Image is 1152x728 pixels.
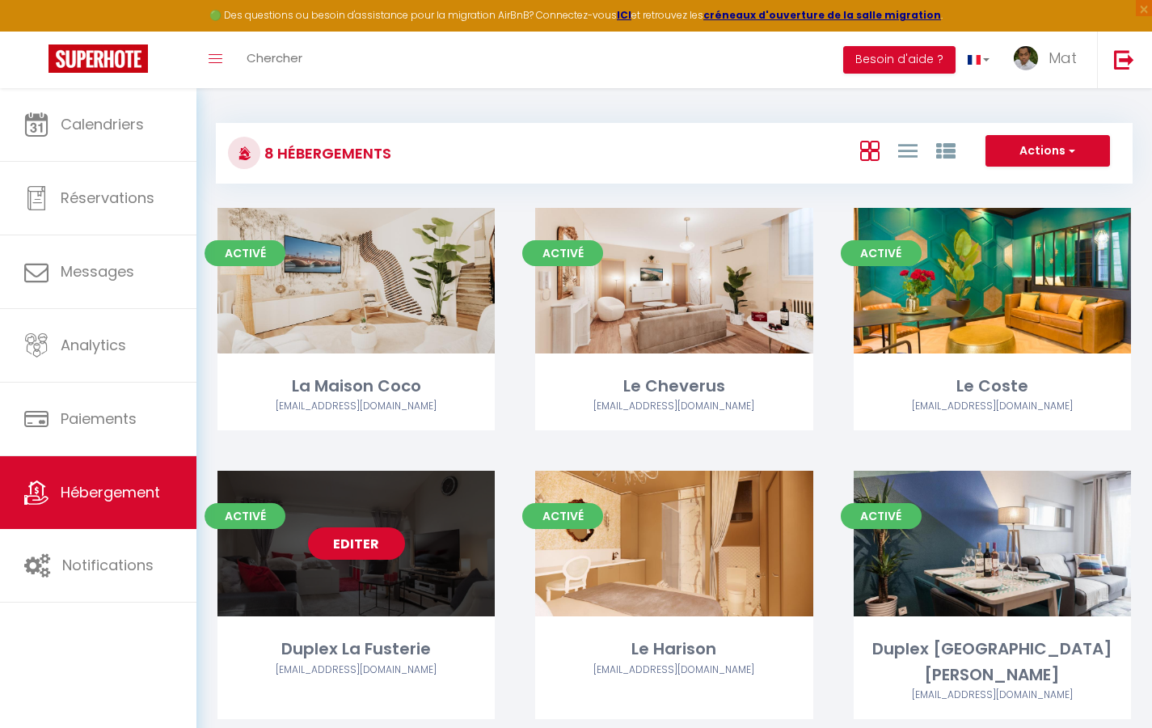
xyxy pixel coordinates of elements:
[205,240,285,266] span: Activé
[535,637,812,662] div: Le Harison
[703,8,941,22] a: créneaux d'ouverture de la salle migration
[49,44,148,73] img: Super Booking
[522,240,603,266] span: Activé
[854,399,1131,414] div: Airbnb
[61,188,154,208] span: Réservations
[61,114,144,134] span: Calendriers
[61,482,160,502] span: Hébergement
[247,49,302,66] span: Chercher
[1114,49,1134,70] img: logout
[936,137,956,163] a: Vue par Groupe
[854,374,1131,399] div: Le Coste
[860,137,880,163] a: Vue en Box
[841,503,922,529] span: Activé
[1002,32,1097,88] a: ... Mat
[217,399,495,414] div: Airbnb
[217,637,495,662] div: Duplex La Fusterie
[1014,46,1038,70] img: ...
[61,408,137,429] span: Paiements
[260,135,391,171] h3: 8 Hébergements
[535,662,812,678] div: Airbnb
[841,240,922,266] span: Activé
[985,135,1110,167] button: Actions
[617,8,631,22] a: ICI
[217,662,495,678] div: Airbnb
[535,399,812,414] div: Airbnb
[62,555,154,575] span: Notifications
[308,527,405,560] a: Editer
[522,503,603,529] span: Activé
[13,6,61,55] button: Ouvrir le widget de chat LiveChat
[854,637,1131,688] div: Duplex [GEOGRAPHIC_DATA][PERSON_NAME]
[61,261,134,281] span: Messages
[843,46,956,74] button: Besoin d'aide ?
[205,503,285,529] span: Activé
[1049,48,1077,68] span: Mat
[61,335,126,355] span: Analytics
[217,374,495,399] div: La Maison Coco
[535,374,812,399] div: Le Cheverus
[898,137,918,163] a: Vue en Liste
[234,32,314,88] a: Chercher
[854,688,1131,703] div: Airbnb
